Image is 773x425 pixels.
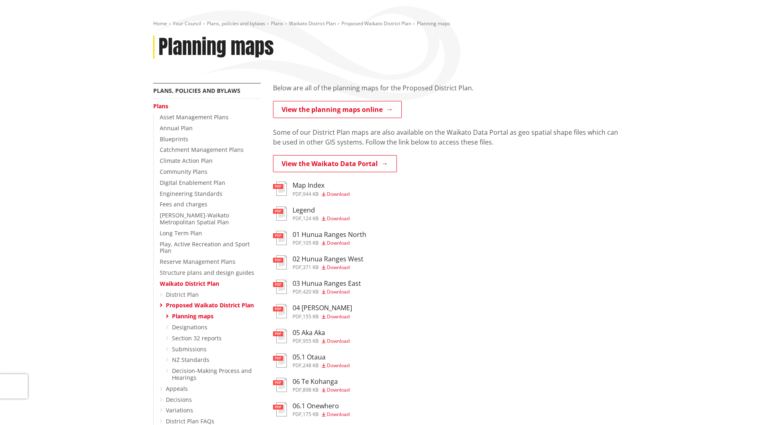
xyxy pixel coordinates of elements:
span: 955 KB [303,337,319,344]
a: Blueprints [160,135,188,143]
span: Download [327,362,350,369]
a: Plans, policies and bylaws [207,20,265,27]
a: Home [153,20,167,27]
img: document-pdf.svg [273,182,287,196]
span: 944 KB [303,191,319,197]
a: District Plan FAQs [166,417,214,425]
div: , [293,314,352,319]
a: Planning maps [172,312,214,320]
div: , [293,289,361,294]
iframe: Messenger Launcher [736,391,765,420]
a: Your Council [173,20,201,27]
img: document-pdf.svg [273,329,287,343]
a: Digital Enablement Plan [160,179,225,186]
a: Decisions [166,396,192,403]
a: Submissions [172,345,207,353]
a: Reserve Management Plans [160,258,236,265]
h3: 01 Hunua Ranges North [293,231,366,239]
span: pdf [293,313,302,320]
a: Asset Management Plans [160,113,229,121]
div: , [293,339,350,344]
a: 01 Hunua Ranges North pdf,105 KB Download [273,231,366,245]
h3: 05 Aka Aka [293,329,350,337]
a: District Plan [166,291,199,298]
span: 371 KB [303,264,319,271]
a: 02 Hunua Ranges West pdf,371 KB Download [273,255,363,270]
nav: breadcrumb [153,20,620,27]
div: , [293,265,363,270]
span: Download [327,337,350,344]
img: document-pdf.svg [273,231,287,245]
span: 898 KB [303,386,319,393]
a: Waikato District Plan [160,280,219,287]
span: 420 KB [303,288,319,295]
a: View the Waikato Data Portal [273,155,397,172]
div: , [293,192,350,197]
span: 248 KB [303,362,319,369]
a: 05.1 Otaua pdf,248 KB Download [273,353,350,368]
span: pdf [293,337,302,344]
a: Legend pdf,124 KB Download [273,206,350,221]
a: Annual Plan [160,124,193,132]
span: 124 KB [303,215,319,222]
a: Appeals [166,385,188,392]
span: pdf [293,386,302,393]
a: 04 [PERSON_NAME] pdf,155 KB Download [273,304,352,319]
img: document-pdf.svg [273,304,287,318]
a: [PERSON_NAME]-Waikato Metropolitan Spatial Plan [160,211,229,226]
a: Plans, policies and bylaws [153,87,240,94]
span: 105 KB [303,239,319,246]
span: Download [327,239,350,246]
div: , [293,388,350,392]
a: Play, Active Recreation and Sport Plan [160,240,250,255]
span: Download [327,215,350,222]
h3: 05.1 Otaua [293,353,350,361]
span: Planning maps [417,20,450,27]
a: Plans [153,102,168,110]
a: Decision-Making Process and Hearings [172,367,252,381]
a: Proposed Waikato District Plan [341,20,411,27]
span: pdf [293,362,302,369]
span: Download [327,386,350,393]
span: 155 KB [303,313,319,320]
p: Some of our District Plan maps are also available on the Waikato Data Portal as geo spatial shape... [273,127,620,147]
a: 06 Te Kohanga pdf,898 KB Download [273,378,350,392]
div: , [293,363,350,368]
a: Catchment Management Plans [160,146,244,153]
h3: Legend [293,206,350,214]
span: pdf [293,288,302,295]
div: , [293,216,350,221]
h3: 06 Te Kohanga [293,378,350,386]
h1: Planning maps [159,35,274,59]
a: 06.1 Onewhero pdf,175 KB Download [273,402,350,417]
a: Map Index pdf,944 KB Download [273,182,350,196]
a: Variations [166,406,193,414]
span: pdf [293,215,302,222]
a: Designations [172,323,207,331]
a: Structure plans and design guides [160,269,254,276]
h3: 06.1 Onewhero [293,402,350,410]
a: Long Term Plan [160,229,202,237]
span: Download [327,264,350,271]
img: document-pdf.svg [273,353,287,368]
span: Download [327,191,350,197]
a: Plans [271,20,283,27]
span: pdf [293,191,302,197]
div: , [293,241,366,245]
a: Proposed Waikato District Plan [166,301,254,309]
span: Download [327,288,350,295]
a: Section 32 reports [172,334,222,342]
img: document-pdf.svg [273,378,287,392]
a: Community Plans [160,168,207,175]
img: document-pdf.svg [273,280,287,294]
h3: Map Index [293,182,350,189]
h3: 04 [PERSON_NAME] [293,304,352,312]
span: Download [327,411,350,418]
a: Waikato District Plan [289,20,336,27]
a: NZ Standards [172,356,209,364]
div: , [293,412,350,417]
h3: 02 Hunua Ranges West [293,255,363,263]
p: Below are all of the planning maps for the Proposed District Plan. [273,83,620,93]
span: pdf [293,239,302,246]
h3: 03 Hunua Ranges East [293,280,361,287]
